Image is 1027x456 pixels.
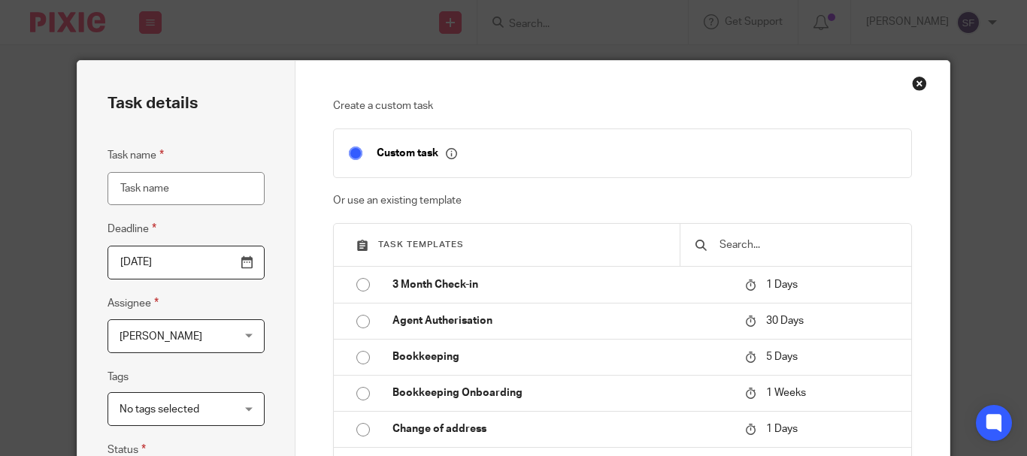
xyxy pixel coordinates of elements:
p: Custom task [377,146,457,160]
label: Tags [108,370,129,385]
label: Assignee [108,294,159,312]
label: Deadline [108,220,156,237]
p: Or use an existing template [333,193,911,208]
span: 5 Days [766,352,798,362]
h2: Task details [108,91,198,116]
p: Create a custom task [333,98,911,113]
span: [PERSON_NAME] [120,331,202,342]
span: No tags selected [120,404,199,415]
span: 1 Weeks [766,388,806,398]
label: Task name [108,146,164,164]
p: Bookkeeping [392,349,730,364]
p: Bookkeeping Onboarding [392,385,730,400]
p: Change of address [392,421,730,436]
p: Agent Autherisation [392,313,730,328]
span: Task templates [378,240,464,249]
input: Pick a date [108,246,265,279]
input: Search... [718,237,896,253]
span: 1 Days [766,424,798,434]
span: 1 Days [766,279,798,290]
input: Task name [108,172,265,206]
div: Close this dialog window [912,76,927,91]
p: 3 Month Check-in [392,277,730,292]
span: 30 Days [766,316,804,326]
